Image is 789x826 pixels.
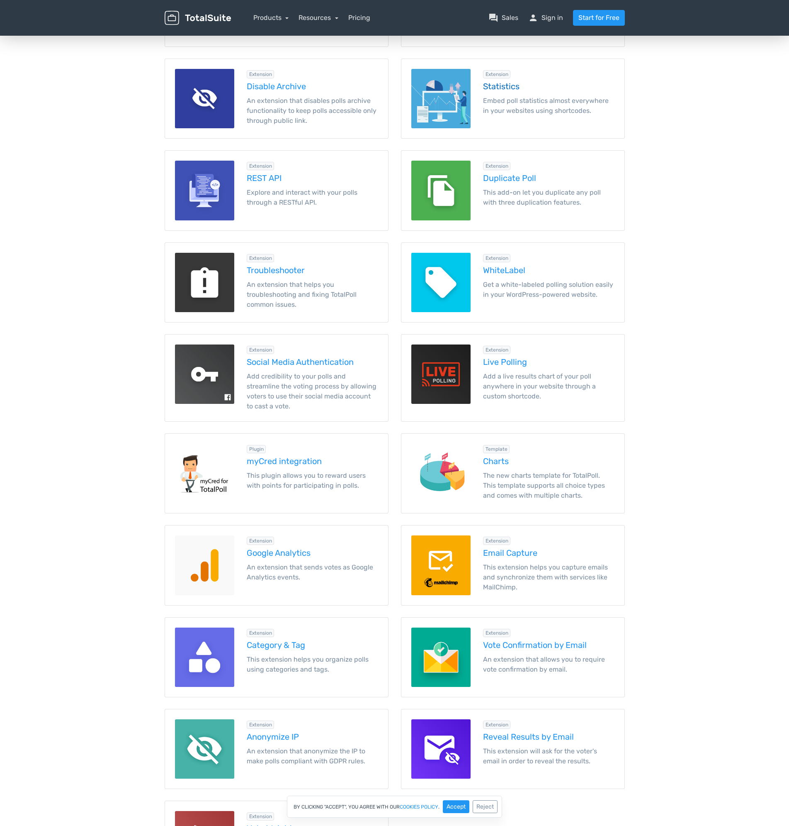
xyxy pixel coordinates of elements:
[287,796,502,818] div: By clicking "Accept", you agree with our .
[165,150,388,230] a: REST API for TotalPoll Extension REST API Explore and interact with your polls through a RESTful ...
[411,253,471,312] img: WhiteLabel for TotalPoll
[165,709,388,789] a: Anonymize IP for TotalPoll Extension Anonymize IP An extension that anonymize the IP to make poll...
[247,254,274,262] div: Extension
[483,357,614,367] h5: Live Polling extension for TotalPoll
[247,357,378,367] h5: Social Media Authentication extension for TotalPoll
[483,371,614,401] p: Add a live results chart of your poll anywhere in your website through a custom shortcode.
[483,721,511,729] div: Extension
[483,266,614,275] h5: WhiteLabel extension for TotalPoll
[175,628,234,687] img: Category & Tag for TotalPoll
[401,525,625,605] a: Email Capture for TotalPoll Extension Email Capture This extension helps you capture emails and s...
[483,746,614,766] p: This extension will ask for the voter's email in order to reveal the results.
[473,800,498,813] button: Reject
[401,617,625,697] a: Vote Confirmation by Email for TotalPoll Extension Vote Confirmation by Email An extension that a...
[401,709,625,789] a: Reveal Results by Email for TotalPoll Extension Reveal Results by Email This extension will ask f...
[247,162,274,170] div: Extension
[299,14,338,22] a: Resources
[247,371,378,411] p: Add credibility to your polls and streamline the voting process by allowing voters to use their s...
[247,562,378,582] p: An extension that sends votes as Google Analytics events.
[247,82,378,91] h5: Disable Archive extension for TotalPoll
[483,629,511,637] div: Extension
[528,13,563,23] a: personSign in
[175,719,234,779] img: Anonymize IP for TotalPoll
[247,280,378,310] p: An extension that helps you troubleshooting and fixing TotalPoll common issues.
[411,345,471,404] img: Live Polling for TotalPoll
[483,346,511,354] div: Extension
[247,70,274,78] div: Extension
[247,96,378,126] p: An extension that disables polls archive functionality to keep polls accessible only through publ...
[165,59,388,139] a: Disable Archive for TotalPoll Extension Disable Archive An extension that disables polls archive ...
[488,13,498,23] span: question_answer
[483,188,614,208] p: This add-on let you duplicate any poll with three duplication features.
[165,334,388,422] a: Social Media Authentication for TotalPoll Extension Social Media Authentication Add credibility t...
[411,69,471,128] img: Statistics for TotalPoll
[411,719,471,779] img: Reveal Results by Email for TotalPoll
[247,537,274,545] div: Extension
[165,242,388,323] a: Troubleshooter for TotalPoll Extension Troubleshooter An extension that helps you troubleshooting...
[483,471,614,501] p: The new charts template for TotalPoll. This template supports all choice types and comes with mul...
[483,548,614,557] h5: Email Capture extension for TotalPoll
[247,174,378,183] h5: REST API extension for TotalPoll
[247,471,378,491] p: This plugin allows you to reward users with points for participating in polls.
[348,13,370,23] a: Pricing
[411,161,471,220] img: Duplicate Poll for TotalPoll
[247,655,378,674] p: This extension helps you organize polls using categories and tags.
[483,537,511,545] div: Extension
[411,628,471,687] img: Vote Confirmation by Email for TotalPoll
[247,188,378,208] p: Explore and interact with your polls through a RESTful API.
[175,161,234,220] img: REST API for TotalPoll
[528,13,538,23] span: person
[247,629,274,637] div: Extension
[247,732,378,741] h5: Anonymize IP extension for TotalPoll
[247,640,378,650] h5: Category & Tag extension for TotalPoll
[483,445,510,453] div: Template
[483,457,614,466] h5: Charts template for TotalPoll
[411,535,471,595] img: Email Capture for TotalPoll
[483,82,614,91] h5: Statistics extension for TotalPoll
[483,70,511,78] div: Extension
[165,525,388,605] a: Google Analytics for TotalPoll Extension Google Analytics An extension that sends votes as Google...
[483,732,614,741] h5: Reveal Results by Email extension for TotalPoll
[247,746,378,766] p: An extension that anonymize the IP to make polls compliant with GDPR rules.
[175,444,234,503] img: myCred integration for TotalPoll
[483,174,614,183] h5: Duplicate Poll extension for TotalPoll
[483,96,614,116] p: Embed poll statistics almost everywhere in your websites using shortcodes.
[483,254,511,262] div: Extension
[488,13,518,23] a: question_answerSales
[483,640,614,650] h5: Vote Confirmation by Email extension for TotalPoll
[247,721,274,729] div: Extension
[165,617,388,697] a: Category & Tag for TotalPoll Extension Category & Tag This extension helps you organize polls usi...
[443,800,469,813] button: Accept
[247,548,378,557] h5: Google Analytics extension for TotalPoll
[247,266,378,275] h5: Troubleshooter extension for TotalPoll
[165,433,388,513] a: myCred integration for TotalPoll Plugin myCred integration This plugin allows you to reward users...
[253,14,289,22] a: Products
[411,444,471,503] img: Charts for TotalPoll
[175,69,234,128] img: Disable Archive for TotalPoll
[400,804,438,809] a: cookies policy
[247,346,274,354] div: Extension
[175,345,234,404] img: Social Media Authentication for TotalPoll
[401,433,625,513] a: Charts for TotalPoll Template Charts The new charts template for TotalPoll. This template support...
[165,11,231,25] img: TotalSuite for WordPress
[247,445,266,453] div: Plugin
[401,150,625,230] a: Duplicate Poll for TotalPoll Extension Duplicate Poll This add-on let you duplicate any poll with...
[483,280,614,300] p: Get a white-labeled polling solution easily in your WordPress-powered website.
[573,10,625,26] a: Start for Free
[401,242,625,323] a: WhiteLabel for TotalPoll Extension WhiteLabel Get a white-labeled polling solution easily in your...
[483,162,511,170] div: Extension
[483,562,614,592] p: This extension helps you capture emails and synchronize them with services like MailChimp.
[247,457,378,466] h5: myCred integration plugin for TotalPoll
[175,253,234,312] img: Troubleshooter for TotalPoll
[175,535,234,595] img: Google Analytics for TotalPoll
[483,655,614,674] p: An extension that allows you to require vote confirmation by email.
[401,59,625,139] a: Statistics for TotalPoll Extension Statistics Embed poll statistics almost everywhere in your web...
[401,334,625,422] a: Live Polling for TotalPoll Extension Live Polling Add a live results chart of your poll anywhere ...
